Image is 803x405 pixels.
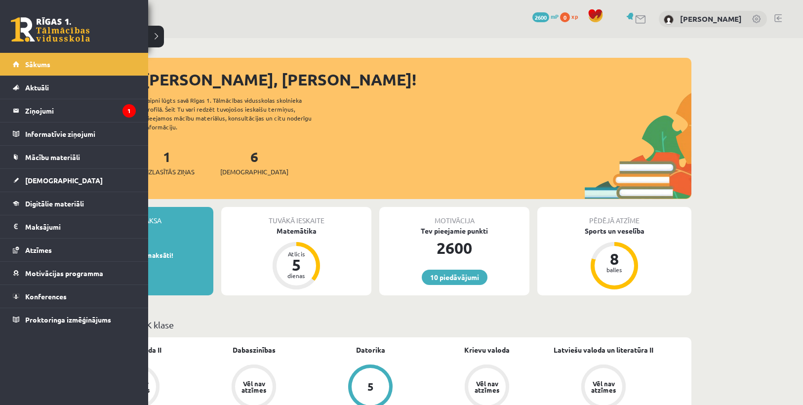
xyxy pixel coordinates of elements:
[221,226,371,236] div: Matemātika
[221,226,371,291] a: Matemātika Atlicis 5 dienas
[422,270,487,285] a: 10 piedāvājumi
[532,12,549,22] span: 2600
[25,83,49,92] span: Aktuāli
[13,285,136,308] a: Konferences
[25,60,50,69] span: Sākums
[537,226,691,236] div: Sports un veselība
[220,167,288,177] span: [DEMOGRAPHIC_DATA]
[25,215,136,238] legend: Maksājumi
[532,12,559,20] a: 2600 mP
[13,146,136,168] a: Mācību materiāli
[63,318,687,331] p: Mācību plāns 12.b2 JK klase
[221,207,371,226] div: Tuvākā ieskaite
[379,236,529,260] div: 2600
[13,262,136,284] a: Motivācijas programma
[13,215,136,238] a: Maksājumi
[356,345,385,355] a: Datorika
[560,12,570,22] span: 0
[25,176,103,185] span: [DEMOGRAPHIC_DATA]
[13,122,136,145] a: Informatīvie ziņojumi
[25,269,103,278] span: Motivācijas programma
[680,14,742,24] a: [PERSON_NAME]
[25,245,52,254] span: Atzīmes
[600,251,629,267] div: 8
[240,380,268,393] div: Vēl nav atzīmes
[379,207,529,226] div: Motivācija
[25,199,84,208] span: Digitālie materiāli
[464,345,510,355] a: Krievu valoda
[537,207,691,226] div: Pēdējā atzīme
[25,292,67,301] span: Konferences
[551,12,559,20] span: mP
[537,226,691,291] a: Sports un veselība 8 balles
[143,68,691,91] div: [PERSON_NAME], [PERSON_NAME]!
[590,380,617,393] div: Vēl nav atzīmes
[13,308,136,331] a: Proktoringa izmēģinājums
[664,15,674,25] img: Daniela Kukina
[13,239,136,261] a: Atzīmes
[554,345,653,355] a: Latviešu valoda un literatūra II
[473,380,501,393] div: Vēl nav atzīmes
[11,17,90,42] a: Rīgas 1. Tālmācības vidusskola
[220,148,288,177] a: 6[DEMOGRAPHIC_DATA]
[281,273,311,279] div: dienas
[139,167,195,177] span: Neizlasītās ziņas
[139,148,195,177] a: 1Neizlasītās ziņas
[367,381,374,392] div: 5
[13,169,136,192] a: [DEMOGRAPHIC_DATA]
[25,153,80,162] span: Mācību materiāli
[13,53,136,76] a: Sākums
[281,251,311,257] div: Atlicis
[13,76,136,99] a: Aktuāli
[122,104,136,118] i: 1
[379,226,529,236] div: Tev pieejamie punkti
[13,192,136,215] a: Digitālie materiāli
[144,96,329,131] div: Laipni lūgts savā Rīgas 1. Tālmācības vidusskolas skolnieka profilā. Šeit Tu vari redzēt tuvojošo...
[25,122,136,145] legend: Informatīvie ziņojumi
[25,315,111,324] span: Proktoringa izmēģinājums
[13,99,136,122] a: Ziņojumi1
[571,12,578,20] span: xp
[233,345,276,355] a: Dabaszinības
[25,99,136,122] legend: Ziņojumi
[560,12,583,20] a: 0 xp
[600,267,629,273] div: balles
[281,257,311,273] div: 5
